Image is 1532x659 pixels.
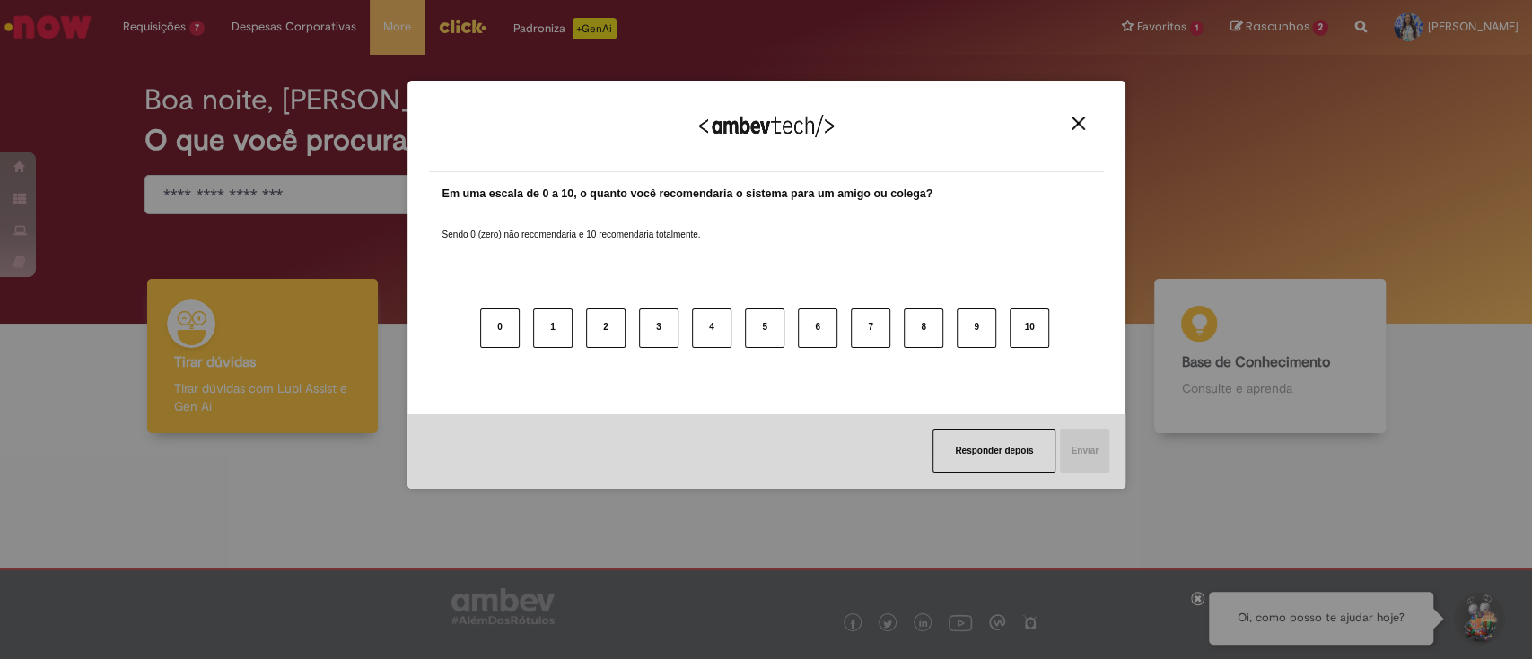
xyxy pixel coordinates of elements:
[586,308,626,348] button: 2
[957,308,996,348] button: 9
[699,115,834,137] img: Logo Ambevtech
[745,308,784,348] button: 5
[1066,116,1090,131] button: Close
[851,308,890,348] button: 7
[904,308,943,348] button: 8
[480,308,520,348] button: 0
[932,429,1055,473] button: Responder depois
[442,186,933,203] label: Em uma escala de 0 a 10, o quanto você recomendaria o sistema para um amigo ou colega?
[692,308,731,348] button: 4
[533,308,573,348] button: 1
[442,207,701,241] label: Sendo 0 (zero) não recomendaria e 10 recomendaria totalmente.
[798,308,837,348] button: 6
[639,308,678,348] button: 3
[1072,117,1085,130] img: Close
[1010,308,1049,348] button: 10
